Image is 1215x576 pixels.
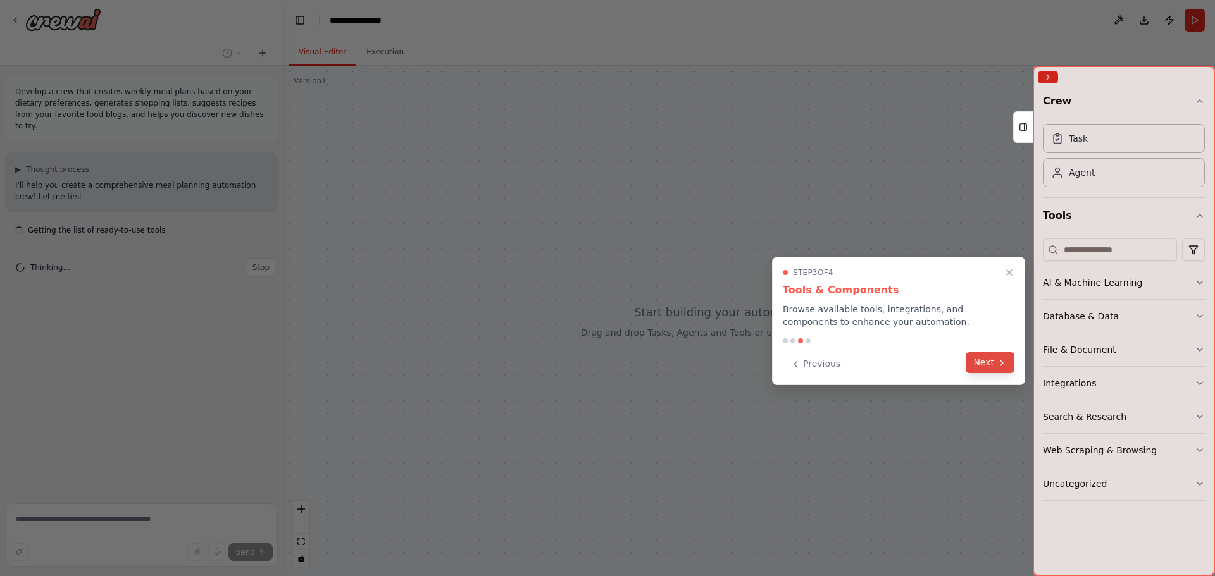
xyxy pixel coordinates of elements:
button: Hide left sidebar [291,11,309,29]
p: Browse available tools, integrations, and components to enhance your automation. [783,303,1014,328]
button: Next [966,352,1014,373]
h3: Tools & Components [783,283,1014,298]
span: Step 3 of 4 [793,267,833,278]
button: Previous [783,353,848,374]
button: Close walkthrough [1002,265,1017,280]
